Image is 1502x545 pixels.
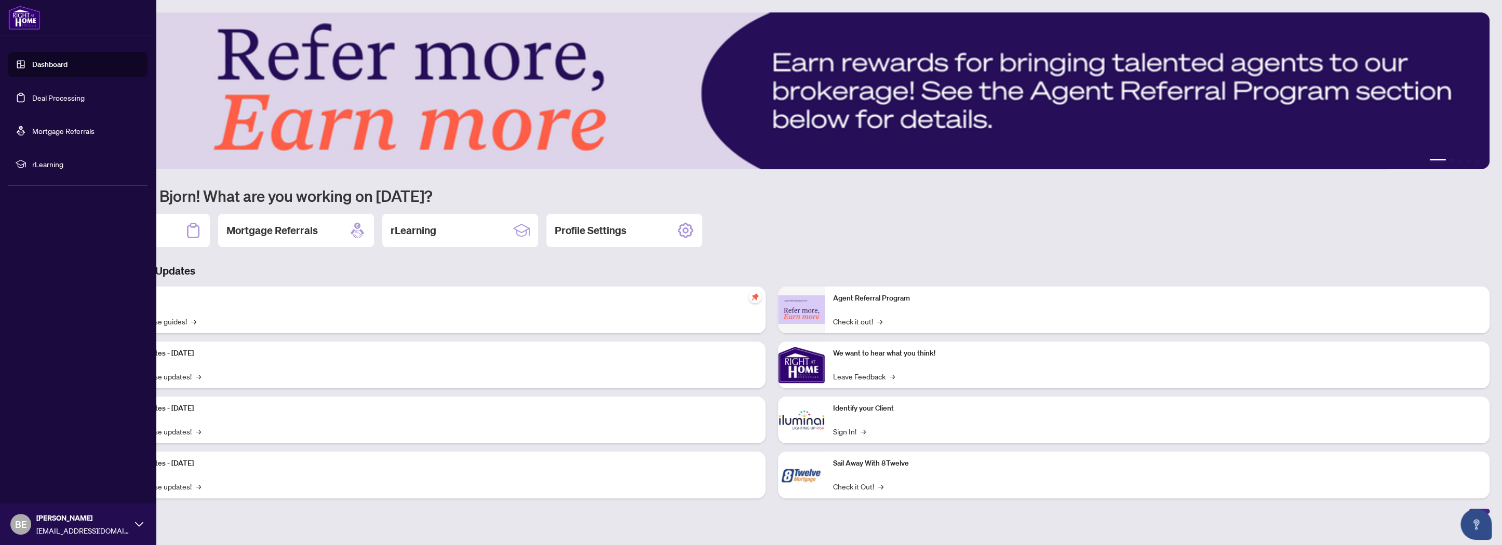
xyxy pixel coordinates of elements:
button: 4 [1467,159,1471,163]
span: → [191,316,196,327]
span: → [878,481,883,492]
span: → [877,316,882,327]
p: Identify your Client [833,403,1481,414]
a: Deal Processing [32,93,85,102]
a: Dashboard [32,60,68,69]
p: Sail Away With 8Twelve [833,458,1481,469]
h2: rLearning [391,223,436,238]
button: 3 [1458,159,1463,163]
img: We want to hear what you think! [778,342,825,388]
p: Agent Referral Program [833,293,1481,304]
p: Platform Updates - [DATE] [109,458,757,469]
p: Platform Updates - [DATE] [109,348,757,359]
span: → [196,426,201,437]
img: Agent Referral Program [778,295,825,324]
a: Leave Feedback→ [833,371,895,382]
span: [PERSON_NAME] [36,512,130,524]
img: Slide 0 [54,12,1490,169]
button: 5 [1475,159,1479,163]
h1: Welcome back Bjorn! What are you working on [DATE]? [54,186,1490,206]
span: → [861,426,866,437]
h3: Brokerage & Industry Updates [54,264,1490,278]
span: → [196,371,201,382]
p: Platform Updates - [DATE] [109,403,757,414]
span: → [890,371,895,382]
span: rLearning [32,158,140,170]
a: Check it out!→ [833,316,882,327]
a: Sign In!→ [833,426,866,437]
h2: Profile Settings [555,223,626,238]
span: [EMAIL_ADDRESS][DOMAIN_NAME] [36,525,130,536]
span: BE [15,517,27,532]
button: 2 [1450,159,1454,163]
p: We want to hear what you think! [833,348,1481,359]
a: Check it Out!→ [833,481,883,492]
h2: Mortgage Referrals [226,223,318,238]
span: pushpin [749,291,761,303]
button: 1 [1429,159,1446,163]
button: Open asap [1460,509,1492,540]
span: → [196,481,201,492]
img: Identify your Client [778,397,825,443]
a: Mortgage Referrals [32,126,95,135]
img: Sail Away With 8Twelve [778,452,825,498]
p: Self-Help [109,293,757,304]
img: logo [8,5,41,30]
